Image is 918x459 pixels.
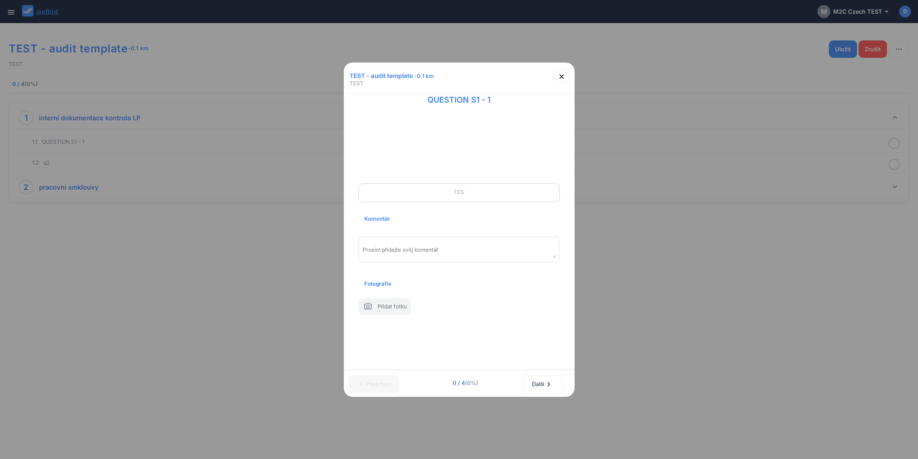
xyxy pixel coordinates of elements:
[422,88,496,105] div: QUESTION S1 - 1
[368,185,551,199] span: TES
[522,375,563,394] button: Další
[532,376,553,392] div: Další
[347,69,436,83] h1: TEST - audit template
[465,380,478,386] span: (0%)
[410,379,521,387] span: 0 / 4
[417,73,434,79] b: 0.1 km
[363,246,556,258] textarea: Prosím přidejte svůj komentář
[350,80,364,87] span: TEST
[359,207,396,230] h2: Komentář
[414,73,434,79] span: -
[544,380,553,389] i: chevron_right
[378,303,407,313] span: Přidat fotku
[359,272,397,295] h2: Fotografie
